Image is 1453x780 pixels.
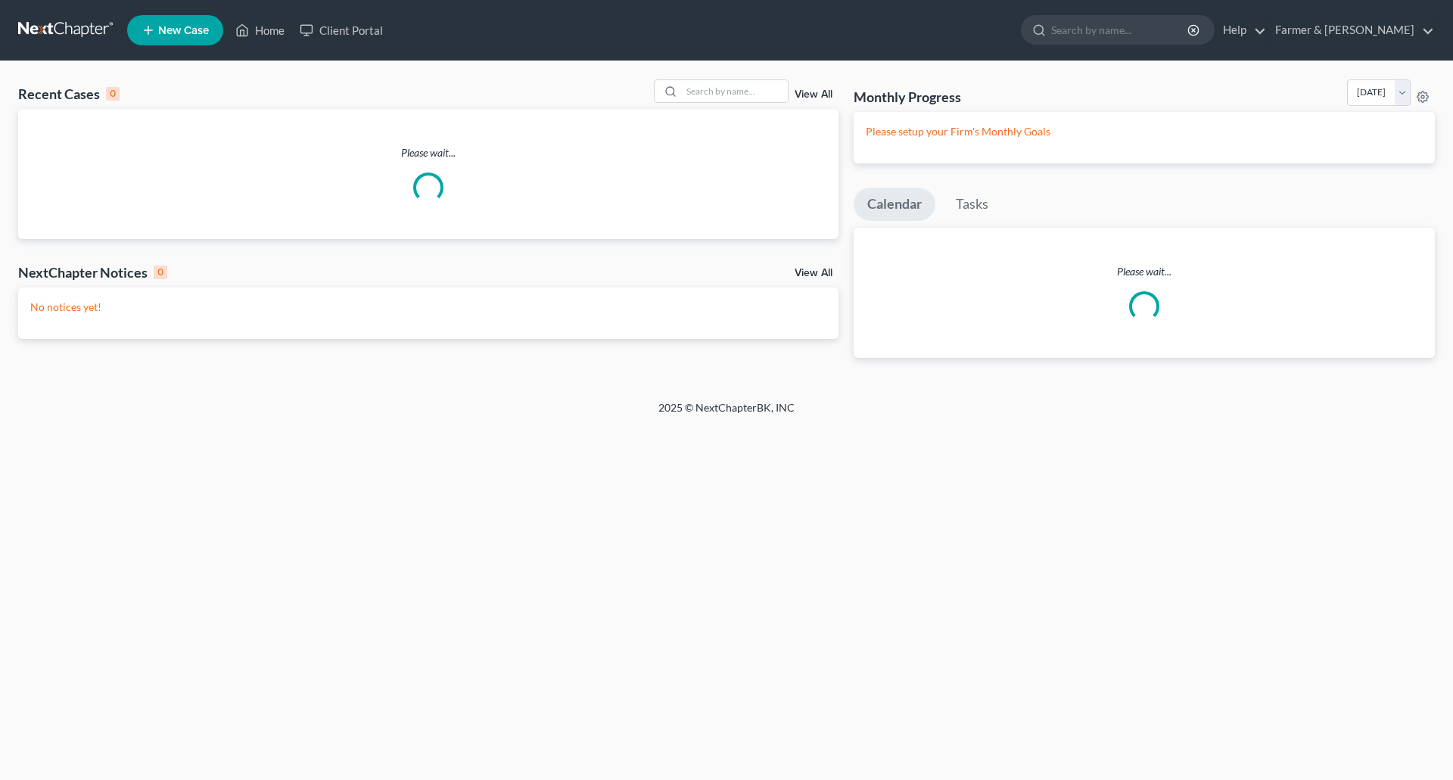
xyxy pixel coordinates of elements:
[866,124,1423,139] p: Please setup your Firm's Monthly Goals
[1051,16,1190,44] input: Search by name...
[292,17,390,44] a: Client Portal
[854,188,935,221] a: Calendar
[854,88,961,106] h3: Monthly Progress
[1268,17,1434,44] a: Farmer & [PERSON_NAME]
[158,25,209,36] span: New Case
[1215,17,1266,44] a: Help
[795,89,832,100] a: View All
[942,188,1002,221] a: Tasks
[682,80,788,102] input: Search by name...
[18,263,167,281] div: NextChapter Notices
[106,87,120,101] div: 0
[295,400,1158,427] div: 2025 © NextChapterBK, INC
[795,268,832,278] a: View All
[18,145,839,160] p: Please wait...
[30,300,826,315] p: No notices yet!
[228,17,292,44] a: Home
[18,85,120,103] div: Recent Cases
[854,264,1435,279] p: Please wait...
[154,266,167,279] div: 0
